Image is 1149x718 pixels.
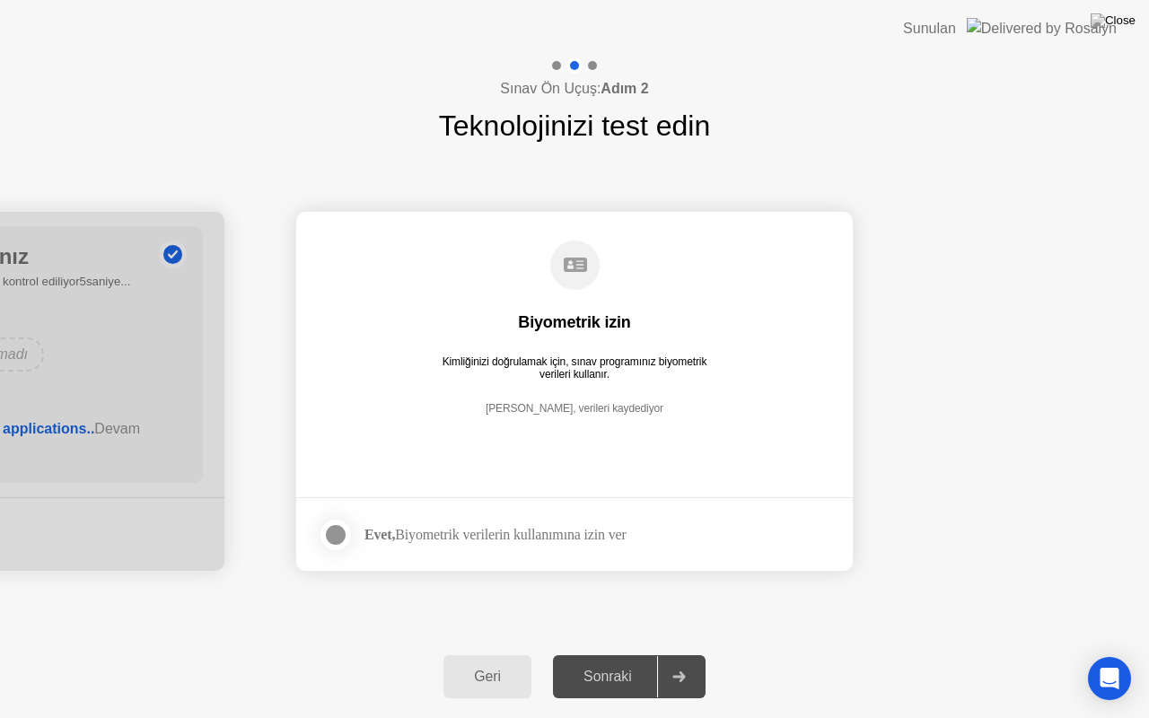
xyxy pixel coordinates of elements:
div: [PERSON_NAME], verileri kaydediyor [354,402,795,442]
strong: Evet, [364,527,395,542]
img: Close [1091,13,1136,28]
h1: Teknolojinizi test edin [439,104,710,147]
button: Sonraki [553,655,706,698]
div: Sonraki [558,669,657,685]
div: Open Intercom Messenger [1088,657,1131,700]
h4: Sınav Ön Uçuş: [500,78,648,100]
button: Geri [443,655,531,698]
div: Sunulan [903,18,956,39]
div: Geri [449,669,526,685]
div: Biyometrik izin [518,311,630,333]
b: Adım 2 [601,81,648,96]
div: Biyometrik verilerin kullanımına izin ver [364,526,627,543]
img: Delivered by Rosalyn [967,18,1117,39]
div: Kimliğinizi doğrulamak için, sınav programınız biyometrik verileri kullanır. [440,355,710,381]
